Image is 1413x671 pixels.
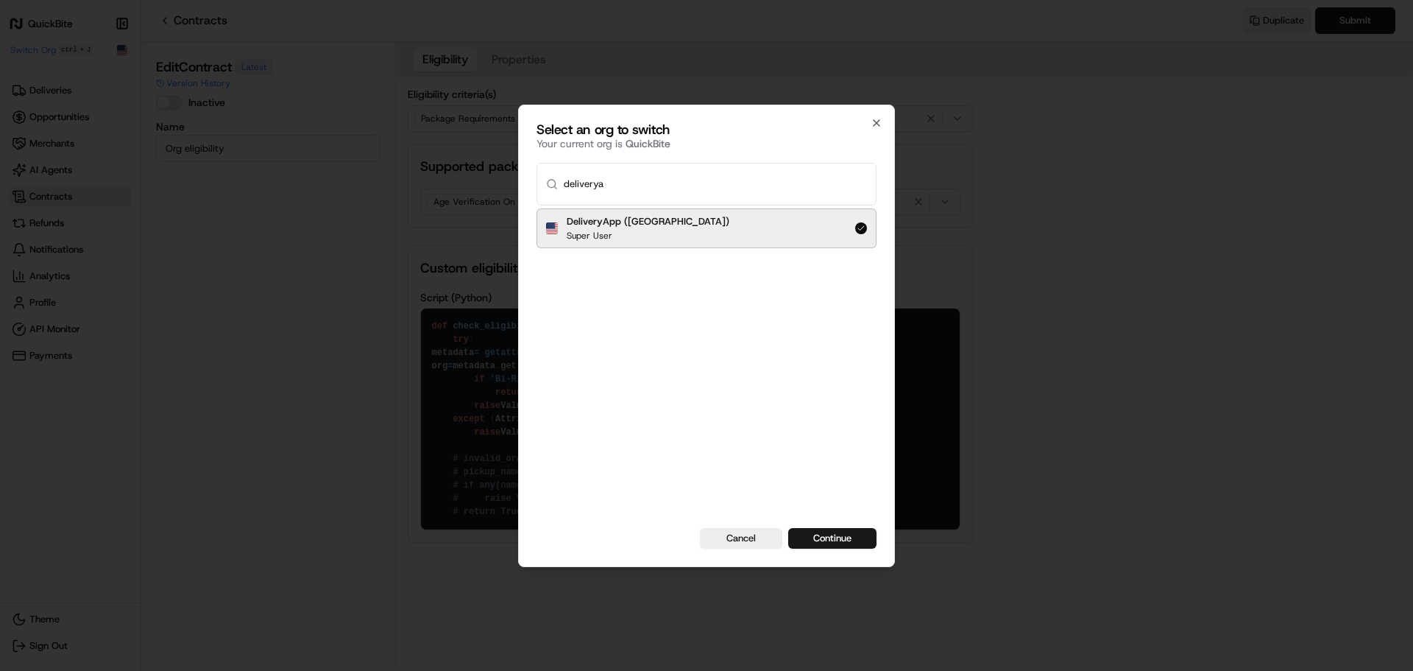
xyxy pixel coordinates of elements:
[788,528,877,549] button: Continue
[567,215,729,228] h2: DeliveryApp ([GEOGRAPHIC_DATA])
[626,137,670,150] span: QuickBite
[567,230,729,242] p: Super User
[536,123,877,136] h2: Select an org to switch
[700,528,782,549] button: Cancel
[546,222,558,234] img: Flag of us
[536,205,877,251] div: Suggestions
[536,136,877,151] p: Your current org is
[564,164,867,205] input: Type to search...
